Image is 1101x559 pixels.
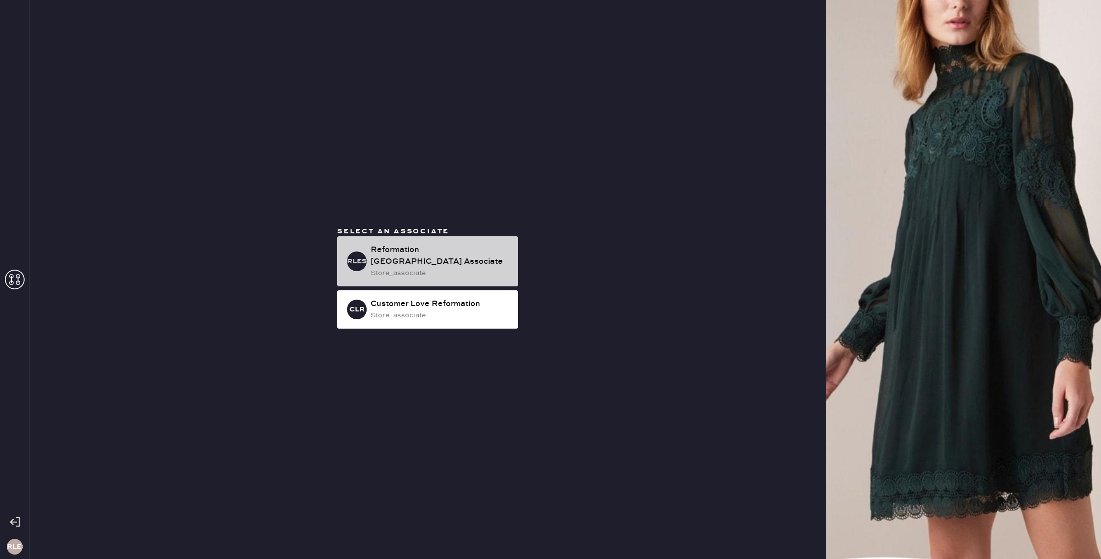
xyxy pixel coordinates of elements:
h3: RLESA [347,258,367,265]
iframe: Front Chat [1054,515,1097,557]
h3: CLR [349,306,365,313]
div: store_associate [371,268,510,279]
span: Select an associate [337,227,449,236]
h3: RLES [7,543,23,550]
div: Reformation [GEOGRAPHIC_DATA] Associate [371,244,510,268]
div: Customer Love Reformation [371,298,510,310]
div: store_associate [371,310,510,321]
